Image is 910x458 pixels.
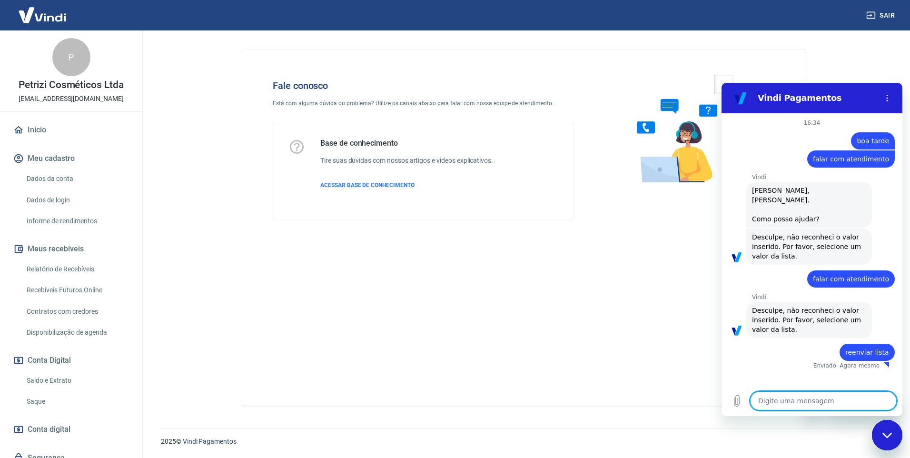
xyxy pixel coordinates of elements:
iframe: Botão para abrir a janela de mensagens, conversa em andamento [872,420,902,450]
img: Fale conosco [618,65,762,192]
button: Meu cadastro [11,148,131,169]
a: Informe de rendimentos [23,211,131,231]
iframe: Janela de mensagens [722,83,902,416]
p: Está com alguma dúvida ou problema? Utilize os canais abaixo para falar com nossa equipe de atend... [273,99,574,108]
button: Meus recebíveis [11,239,131,259]
button: Conta Digital [11,350,131,371]
a: Dados da conta [23,169,131,189]
p: [EMAIL_ADDRESS][DOMAIN_NAME] [19,94,124,104]
h6: Tire suas dúvidas com nossos artigos e vídeos explicativos. [320,156,493,166]
span: Conta digital [28,423,70,436]
h5: Base de conhecimento [320,139,493,148]
p: 2025 © [161,437,887,447]
div: P [52,38,90,76]
a: ACESSAR BASE DE CONHECIMENTO [320,181,493,189]
span: Olá! Precisa de ajuda? [6,7,80,14]
a: Disponibilização de agenda [23,323,131,342]
a: Recebíveis Futuros Online [23,280,131,300]
a: Vindi Pagamentos [183,438,237,445]
a: Conta digital [11,419,131,440]
a: Saldo e Extrato [23,371,131,390]
iframe: Mensagem da empresa [827,395,902,416]
p: Petrizi Cosméticos Ltda [19,80,124,90]
button: Sair [864,7,899,24]
a: Dados de login [23,190,131,210]
a: Relatório de Recebíveis [23,259,131,279]
span: ACESSAR BASE DE CONHECIMENTO [320,182,415,189]
a: Contratos com credores [23,302,131,321]
img: Vindi [11,0,73,30]
a: Saque [23,392,131,411]
h4: Fale conosco [273,80,574,91]
a: Início [11,119,131,140]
